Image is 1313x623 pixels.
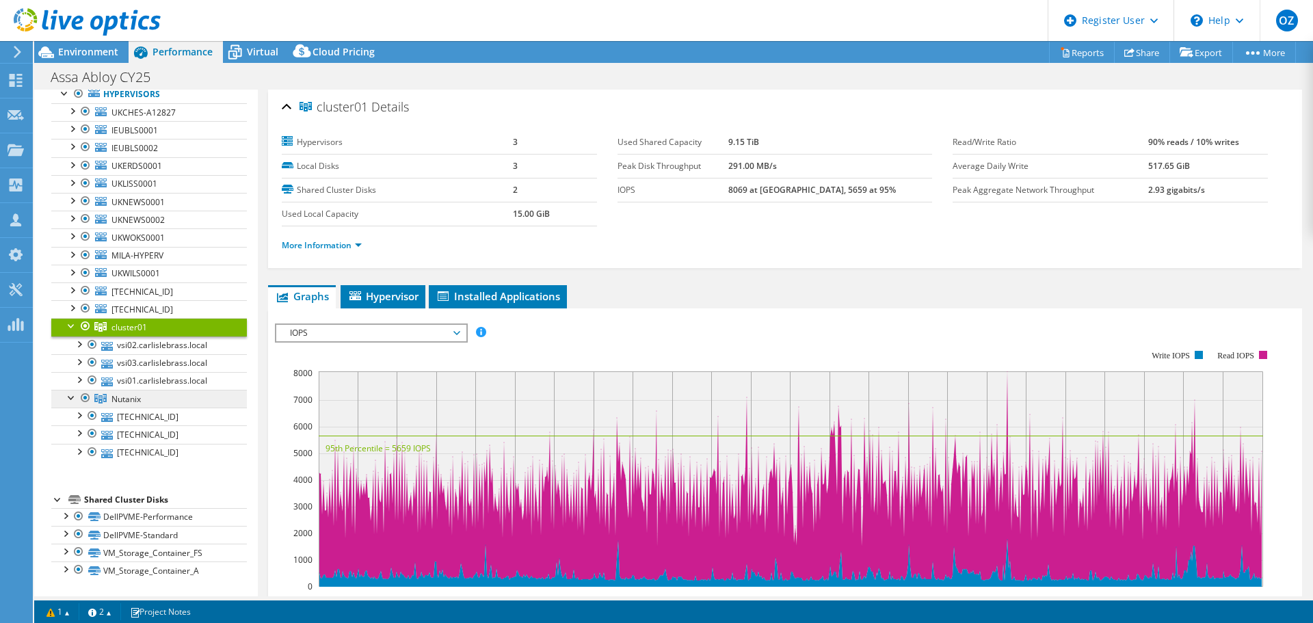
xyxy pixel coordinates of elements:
[313,45,375,58] span: Cloud Pricing
[51,247,247,265] a: MILA-HYPERV
[1232,42,1296,63] a: More
[51,103,247,121] a: UKCHES-A12827
[347,594,369,605] text: 12:00
[1191,14,1203,27] svg: \n
[293,447,313,459] text: 5000
[1212,594,1234,605] text: 10:00
[618,159,728,173] label: Peak Disk Throughput
[544,594,565,605] text: 17:00
[513,184,518,196] b: 2
[111,232,165,243] span: UKWOKS0001
[111,267,160,279] span: UKWILS0001
[111,160,162,172] span: UKERDS0001
[701,594,722,605] text: 21:00
[293,394,313,406] text: 7000
[282,135,512,149] label: Hypervisors
[51,318,247,336] a: cluster01
[1049,42,1115,63] a: Reports
[58,45,118,58] span: Environment
[282,159,512,173] label: Local Disks
[293,501,313,512] text: 3000
[111,250,163,261] span: MILA-HYPERV
[51,157,247,175] a: UKERDS0001
[1148,160,1190,172] b: 517.65 GiB
[51,265,247,282] a: UKWILS0001
[1251,594,1273,605] text: 11:00
[79,603,121,620] a: 2
[953,159,1148,173] label: Average Daily Write
[583,594,605,605] text: 18:00
[111,107,176,118] span: UKCHES-A12827
[347,289,419,303] span: Hypervisor
[51,544,247,561] a: VM_Storage_Container_FS
[1276,10,1298,31] span: OZ
[819,594,840,605] text: 00:00
[293,527,313,539] text: 2000
[371,98,409,115] span: Details
[953,183,1148,197] label: Peak Aggregate Network Throughput
[293,554,313,566] text: 1000
[51,372,247,390] a: vsi01.carlislebrass.local
[308,581,313,592] text: 0
[326,442,431,454] text: 95th Percentile = 5659 IOPS
[1169,42,1233,63] a: Export
[111,142,158,154] span: IEUBLS0002
[505,594,526,605] text: 16:00
[436,289,560,303] span: Installed Applications
[741,594,762,605] text: 22:00
[51,300,247,318] a: [TECHNICAL_ID]
[51,282,247,300] a: [TECHNICAL_ID]
[152,45,213,58] span: Performance
[111,178,157,189] span: UKLISS0001
[111,124,158,136] span: IEUBLS0001
[622,594,644,605] text: 19:00
[37,603,79,620] a: 1
[51,175,247,193] a: UKLISS0001
[283,325,459,341] span: IOPS
[44,70,172,85] h1: Assa Abloy CY25
[513,208,550,220] b: 15.00 GiB
[293,367,313,379] text: 8000
[386,594,408,605] text: 13:00
[275,289,329,303] span: Graphs
[282,239,362,251] a: More Information
[51,354,247,372] a: vsi03.carlislebrass.local
[111,393,141,405] span: Nutanix
[51,561,247,579] a: VM_Storage_Container_A
[513,136,518,148] b: 3
[51,121,247,139] a: IEUBLS0001
[1134,594,1155,605] text: 08:00
[51,193,247,211] a: UKNEWS0001
[51,526,247,544] a: DellPVME-Standard
[111,214,165,226] span: UKNEWS0002
[51,425,247,443] a: [TECHNICAL_ID]
[426,594,447,605] text: 14:00
[51,85,247,103] a: Hypervisors
[513,160,518,172] b: 3
[1114,42,1170,63] a: Share
[51,408,247,425] a: [TECHNICAL_ID]
[465,594,486,605] text: 15:00
[293,474,313,486] text: 4000
[293,421,313,432] text: 6000
[1173,594,1194,605] text: 09:00
[858,594,879,605] text: 01:00
[247,45,278,58] span: Virtual
[1055,594,1076,605] text: 06:00
[111,286,173,297] span: [TECHNICAL_ID]
[84,492,247,508] div: Shared Cluster Disks
[728,184,896,196] b: 8069 at [GEOGRAPHIC_DATA], 5659 at 95%
[937,594,958,605] text: 03:00
[618,135,728,149] label: Used Shared Capacity
[953,135,1148,149] label: Read/Write Ratio
[111,304,173,315] span: [TECHNICAL_ID]
[1218,351,1255,360] text: Read IOPS
[300,101,368,114] span: cluster01
[1152,351,1190,360] text: Write IOPS
[51,444,247,462] a: [TECHNICAL_ID]
[1094,594,1115,605] text: 07:00
[1148,184,1205,196] b: 2.93 gigabits/s
[51,228,247,246] a: UKWOKS0001
[111,196,165,208] span: UKNEWS0001
[282,183,512,197] label: Shared Cluster Disks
